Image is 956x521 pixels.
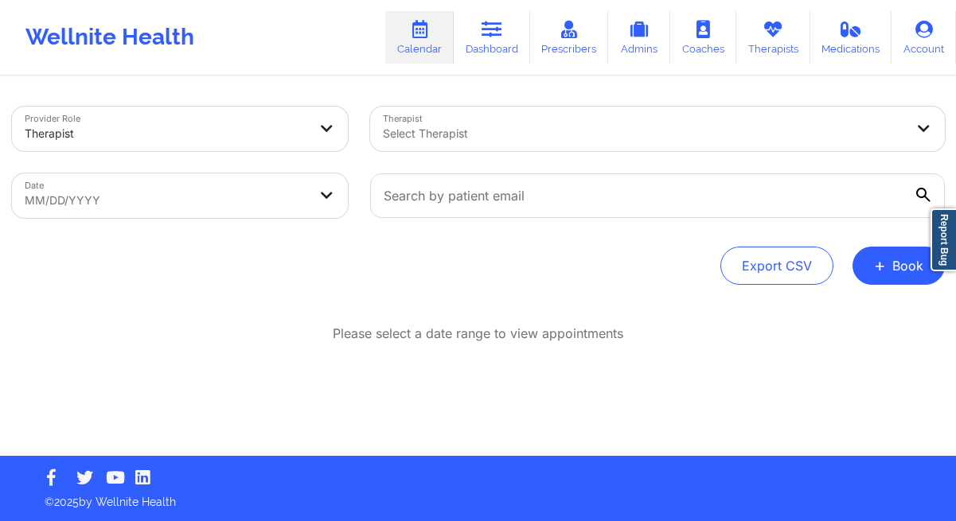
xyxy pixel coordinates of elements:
[736,11,810,64] a: Therapists
[853,247,945,285] button: +Book
[670,11,736,64] a: Coaches
[333,325,623,343] p: Please select a date range to view appointments
[25,116,308,151] div: Therapist
[530,11,609,64] a: Prescribers
[892,11,956,64] a: Account
[370,173,945,218] input: Search by patient email
[33,483,923,510] p: © 2025 by Wellnite Health
[608,11,670,64] a: Admins
[874,261,886,270] span: +
[454,11,530,64] a: Dashboard
[810,11,892,64] a: Medications
[385,11,454,64] a: Calendar
[720,247,833,285] button: Export CSV
[931,208,956,271] a: Report Bug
